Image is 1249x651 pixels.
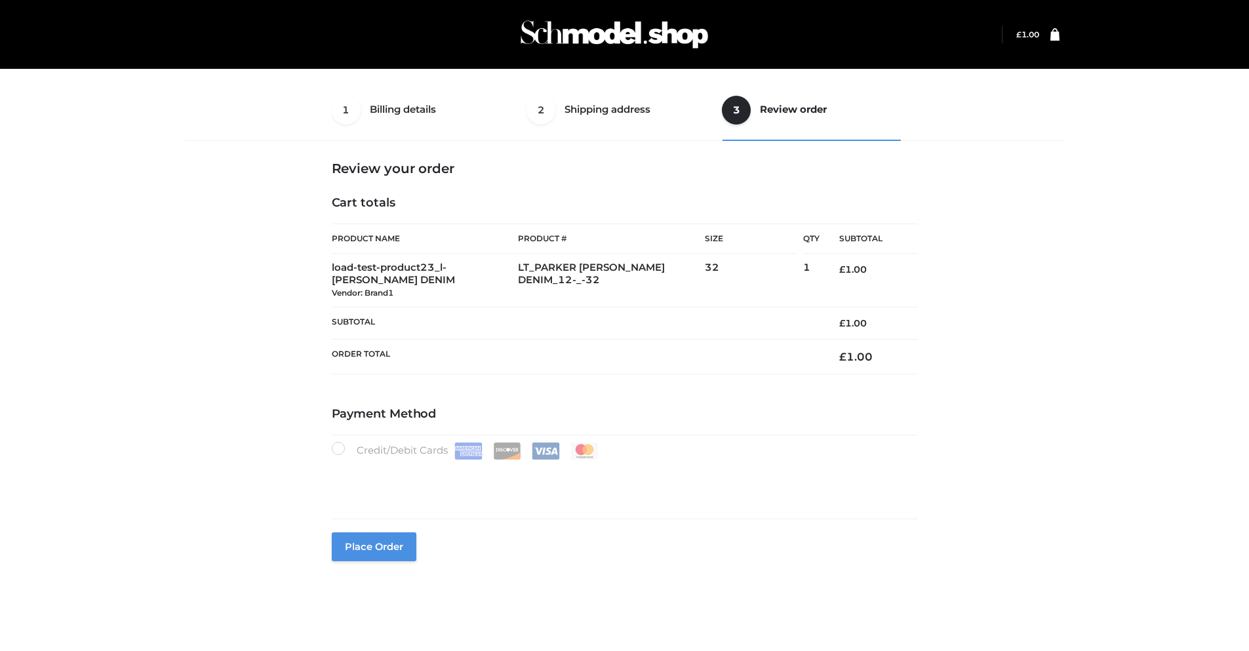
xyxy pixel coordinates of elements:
[570,443,599,460] img: Mastercard
[532,443,560,460] img: Visa
[803,224,820,254] th: Qty
[332,196,918,210] h4: Cart totals
[332,407,918,422] h4: Payment Method
[705,224,797,254] th: Size
[332,339,820,374] th: Order Total
[839,350,873,363] bdi: 1.00
[1016,30,1021,39] span: £
[332,307,820,339] th: Subtotal
[332,532,416,561] button: Place order
[839,264,867,275] bdi: 1.00
[332,288,393,298] small: Vendor: Brand1
[803,254,820,307] td: 1
[493,443,521,460] img: Discover
[329,457,915,505] iframe: Secure payment input frame
[839,317,845,329] span: £
[332,161,918,176] h3: Review your order
[518,224,705,254] th: Product #
[516,9,713,60] img: Schmodel Admin 964
[1016,30,1039,39] a: £1.00
[518,254,705,307] td: LT_PARKER [PERSON_NAME] DENIM_12-_-32
[1016,30,1039,39] bdi: 1.00
[839,350,846,363] span: £
[839,317,867,329] bdi: 1.00
[454,443,483,460] img: Amex
[705,254,803,307] td: 32
[332,224,519,254] th: Product Name
[332,254,519,307] td: load-test-product23_l-[PERSON_NAME] DENIM
[332,442,600,460] label: Credit/Debit Cards
[839,264,845,275] span: £
[820,224,918,254] th: Subtotal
